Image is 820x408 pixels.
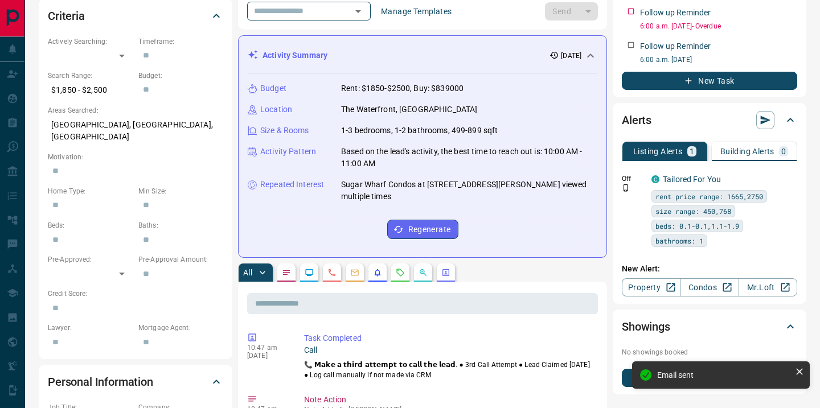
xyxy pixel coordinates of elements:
p: New Alert: [622,263,797,275]
button: Regenerate [387,220,458,239]
p: Home Type: [48,186,133,196]
span: size range: 450,768 [655,205,731,217]
p: 📞 𝗠𝗮𝗸𝗲 𝗮 𝘁𝗵𝗶𝗿𝗱 𝗮𝘁𝘁𝗲𝗺𝗽𝘁 𝘁𝗼 𝗰𝗮𝗹𝗹 𝘁𝗵𝗲 𝗹𝗲𝗮𝗱. ● 3rd Call Attempt ● Lead Claimed [DATE] ● Log call manu... [304,360,593,380]
p: 1-3 bedrooms, 1-2 bathrooms, 499-899 sqft [341,125,498,137]
p: [GEOGRAPHIC_DATA], [GEOGRAPHIC_DATA], [GEOGRAPHIC_DATA] [48,116,223,146]
svg: Listing Alerts [373,268,382,277]
p: [DATE] [247,352,287,360]
p: Pre-Approval Amount: [138,254,223,265]
p: Follow up Reminder [640,40,711,52]
p: No showings booked [622,347,797,357]
p: 1 [690,147,694,155]
a: Mr.Loft [739,278,797,296]
p: Actively Searching: [48,36,133,47]
p: $1,850 - $2,500 [48,81,133,100]
svg: Lead Browsing Activity [305,268,314,277]
p: Search Range: [48,71,133,81]
button: New Task [622,72,797,90]
p: Areas Searched: [48,105,223,116]
span: beds: 0.1-0.1,1.1-1.9 [655,220,739,232]
button: Open [350,3,366,19]
div: split button [545,2,598,20]
p: Motivation: [48,152,223,162]
div: Criteria [48,2,223,30]
svg: Agent Actions [441,268,450,277]
p: Listing Alerts [633,147,683,155]
p: Budget [260,83,286,94]
p: Activity Summary [263,50,327,61]
svg: Notes [282,268,291,277]
p: Mortgage Agent: [138,323,223,333]
svg: Calls [327,268,337,277]
h2: Personal Information [48,373,153,391]
div: Email sent [657,370,790,380]
button: New Showing [622,369,797,387]
p: Sugar Wharf Condos at [STREET_ADDRESS][PERSON_NAME] viewed multiple times [341,179,597,203]
div: Personal Information [48,368,223,395]
svg: Opportunities [419,268,428,277]
h2: Criteria [48,7,85,25]
div: Showings [622,313,797,340]
p: Follow up Reminder [640,7,711,19]
p: Size & Rooms [260,125,309,137]
p: [DATE] [561,51,581,61]
p: Timeframe: [138,36,223,47]
p: Min Size: [138,186,223,196]
svg: Requests [396,268,405,277]
h2: Showings [622,318,670,336]
p: Based on the lead's activity, the best time to reach out is: 10:00 AM - 11:00 AM [341,146,597,170]
p: The Waterfront, [GEOGRAPHIC_DATA] [341,104,477,116]
p: Budget: [138,71,223,81]
p: Activity Pattern [260,146,316,158]
div: Alerts [622,106,797,134]
p: 6:00 a.m. [DATE] [640,55,797,65]
a: Tailored For You [663,175,721,184]
p: Rent: $1850-$2500, Buy: $839000 [341,83,464,94]
div: condos.ca [651,175,659,183]
p: Pre-Approved: [48,254,133,265]
p: Off [622,174,645,184]
p: 10:47 am [247,344,287,352]
p: Call [304,344,593,356]
p: Credit Score: [48,289,223,299]
svg: Push Notification Only [622,184,630,192]
a: Condos [680,278,739,296]
a: Property [622,278,680,296]
span: rent price range: 1665,2750 [655,191,763,202]
p: Beds: [48,220,133,230]
p: 6:00 a.m. [DATE] - Overdue [640,21,797,31]
p: Baths: [138,220,223,230]
h2: Alerts [622,111,651,129]
p: Repeated Interest [260,179,324,191]
p: Lawyer: [48,323,133,333]
button: Manage Templates [374,2,458,20]
div: Activity Summary[DATE] [248,45,597,66]
p: All [243,269,252,277]
p: 0 [781,147,786,155]
svg: Emails [350,268,359,277]
p: Note Action [304,394,593,406]
p: Location [260,104,292,116]
p: Task Completed [304,332,593,344]
p: Building Alerts [720,147,774,155]
span: bathrooms: 1 [655,235,703,246]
